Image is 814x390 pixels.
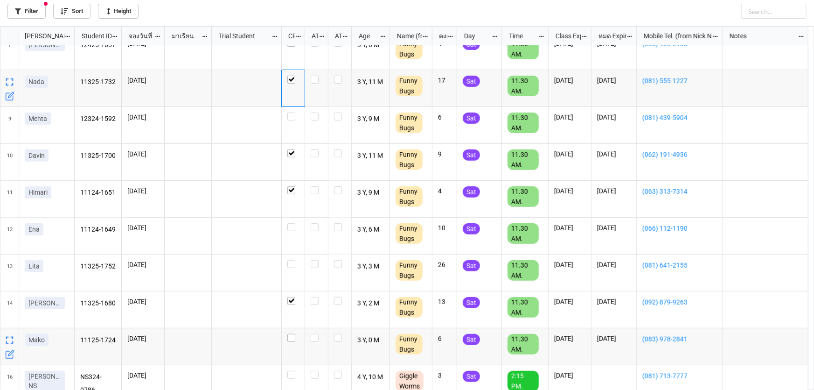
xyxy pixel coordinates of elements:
p: 3 Y, 9 M [357,113,384,126]
div: CF [283,31,296,41]
p: [DATE] [127,113,159,122]
p: Ena [28,225,40,234]
div: grid [0,27,75,45]
p: 4 Y, 10 M [357,371,384,384]
p: [DATE] [554,186,585,196]
span: 11 [7,181,13,217]
span: 7 [8,33,11,70]
p: [DATE] [554,371,585,380]
p: 12324-1592 [80,113,116,126]
div: 11.30 AM. [508,223,539,244]
p: [DATE] [597,149,631,159]
p: 3 Y, 3 M [357,260,384,273]
span: 9 [8,107,11,143]
span: 13 [7,255,13,291]
span: 14 [7,291,13,328]
div: Funny Bugs [396,297,423,318]
div: คงเหลือ (from Nick Name) [433,31,447,41]
div: Class Expiration [550,31,581,41]
p: [DATE] [127,149,159,159]
p: 10 [438,223,451,233]
p: [DATE] [554,260,585,269]
div: Funny Bugs [396,186,423,207]
div: Sat [463,371,480,382]
p: [DATE] [597,186,631,196]
div: Sat [463,260,480,271]
p: 3 Y, 11 M [357,149,384,163]
div: 11.30 AM. [508,76,539,96]
p: [DATE] [127,297,159,306]
p: [DATE] [597,223,631,233]
p: Lita [28,262,40,271]
div: Name (from Class) [391,31,422,41]
input: Search... [741,4,807,19]
p: 11325-1700 [80,149,116,163]
a: (063) 313-7314 [642,186,717,197]
div: Age [353,31,380,41]
p: 6 [438,334,451,343]
p: [DATE] [597,76,631,85]
div: จองวันที่ [123,31,154,41]
span: 12 [7,218,13,254]
p: 11325-1732 [80,76,116,89]
div: Sat [463,76,480,87]
p: 3 Y, 6 M [357,39,384,52]
p: [DATE] [554,223,585,233]
p: 17 [438,76,451,85]
a: (092) 879-9263 [642,297,717,307]
div: Time [503,31,538,41]
p: [DATE] [127,186,159,196]
div: มาเรียน [166,31,202,41]
div: Sat [463,334,480,345]
a: (083) 978-2841 [642,334,717,344]
p: Mako [28,335,45,345]
a: (081) 713-7777 [642,371,717,381]
div: Funny Bugs [396,76,423,96]
p: [DATE] [597,260,631,269]
a: Sort [53,4,90,19]
div: Sat [463,113,480,124]
p: [DATE] [127,334,159,343]
p: [DATE] [127,76,159,85]
p: [DATE] [554,334,585,343]
p: Nada [28,77,44,86]
div: Day [459,31,492,41]
p: [DATE] [127,223,159,233]
p: [DATE] [127,371,159,380]
p: Himari [28,188,48,197]
div: [PERSON_NAME] Name [19,31,64,41]
div: 11.30 AM. [508,113,539,133]
div: Funny Bugs [396,260,423,281]
div: Funny Bugs [396,334,423,355]
p: 3 Y, 0 M [357,334,384,347]
div: Sat [463,149,480,161]
a: (081) 555-1227 [642,76,717,86]
a: (066) 112-1190 [642,223,717,234]
p: 11125-1724 [80,334,116,347]
div: 11.30 AM. [508,186,539,207]
div: Mobile Tel. (from Nick Name) [638,31,712,41]
div: 11.30 AM. [508,297,539,318]
div: หมด Expired date (from [PERSON_NAME] Name) [593,31,626,41]
a: (081) 641-2155 [642,260,717,270]
p: 13 [438,297,451,306]
p: [DATE] [554,149,585,159]
p: 3 [438,371,451,380]
a: (081) 439-5904 [642,113,717,123]
div: 11.30 AM. [508,260,539,281]
a: Height [98,4,139,19]
p: [DATE] [597,297,631,306]
p: 6 [438,113,451,122]
p: [DATE] [127,260,159,269]
div: Student ID (from [PERSON_NAME] Name) [76,31,111,41]
div: Trial Student [213,31,271,41]
div: Funny Bugs [396,223,423,244]
p: 3 Y, 6 M [357,223,384,236]
p: 9 [438,149,451,159]
p: Davin [28,151,45,160]
p: 11124-1651 [80,186,116,199]
div: Sat [463,297,480,308]
p: 26 [438,260,451,269]
p: 11124-1649 [80,223,116,236]
p: 11325-1752 [80,260,116,273]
